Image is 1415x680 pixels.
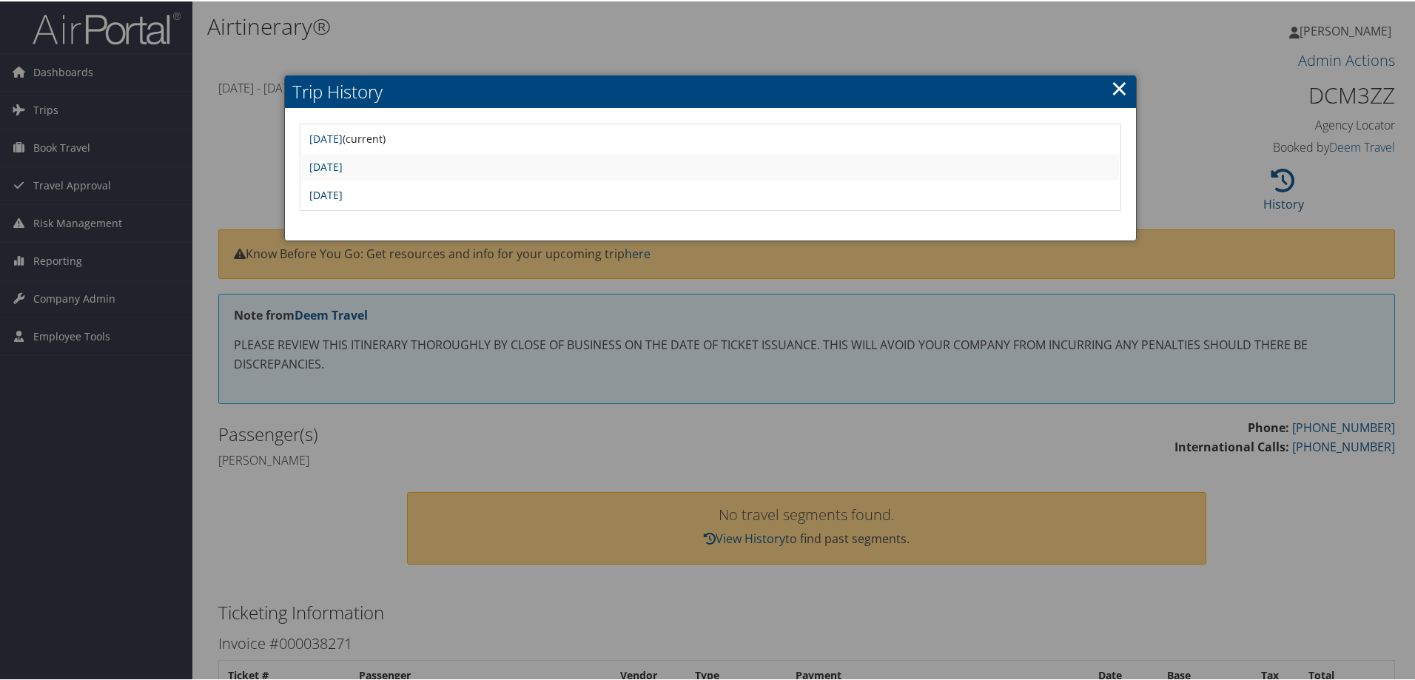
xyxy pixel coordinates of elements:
[302,124,1119,151] td: (current)
[309,130,343,144] a: [DATE]
[309,158,343,172] a: [DATE]
[309,186,343,201] a: [DATE]
[285,74,1136,107] h2: Trip History
[1111,72,1128,101] a: ×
